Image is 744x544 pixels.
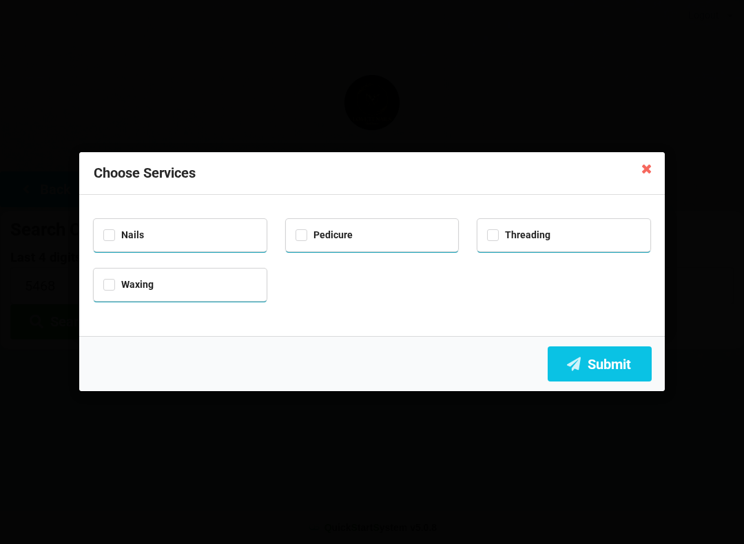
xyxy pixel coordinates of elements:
[548,346,652,381] button: Submit
[79,152,665,195] div: Choose Services
[296,229,353,241] label: Pedicure
[487,229,550,241] label: Threading
[103,279,154,291] label: Waxing
[103,229,144,241] label: Nails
